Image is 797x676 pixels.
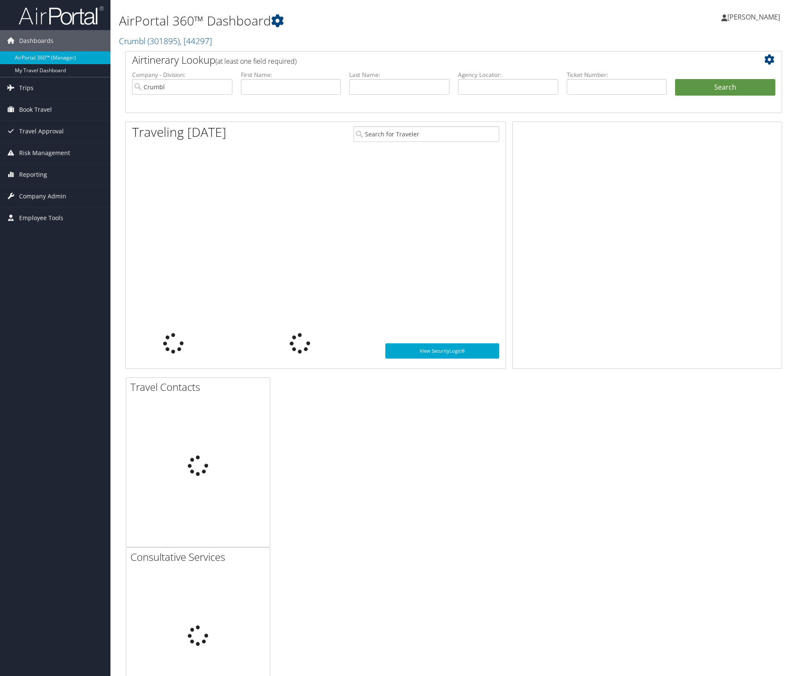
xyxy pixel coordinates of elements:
[130,380,270,394] h2: Travel Contacts
[119,35,212,47] a: Crumbl
[132,123,226,141] h1: Traveling [DATE]
[19,6,104,25] img: airportal-logo.png
[567,71,667,79] label: Ticket Number:
[119,12,565,30] h1: AirPortal 360™ Dashboard
[215,57,297,66] span: (at least one field required)
[721,4,789,30] a: [PERSON_NAME]
[180,35,212,47] span: , [ 44297 ]
[19,99,52,120] span: Book Travel
[349,71,449,79] label: Last Name:
[727,12,780,22] span: [PERSON_NAME]
[19,207,63,229] span: Employee Tools
[19,77,34,99] span: Trips
[19,164,47,185] span: Reporting
[147,35,180,47] span: ( 301895 )
[675,79,775,96] button: Search
[132,71,232,79] label: Company - Division:
[132,53,721,67] h2: Airtinerary Lookup
[385,343,499,359] a: View SecurityLogic®
[458,71,558,79] label: Agency Locator:
[19,186,66,207] span: Company Admin
[353,126,499,142] input: Search for Traveler
[19,142,70,164] span: Risk Management
[19,121,64,142] span: Travel Approval
[241,71,341,79] label: First Name:
[19,30,54,51] span: Dashboards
